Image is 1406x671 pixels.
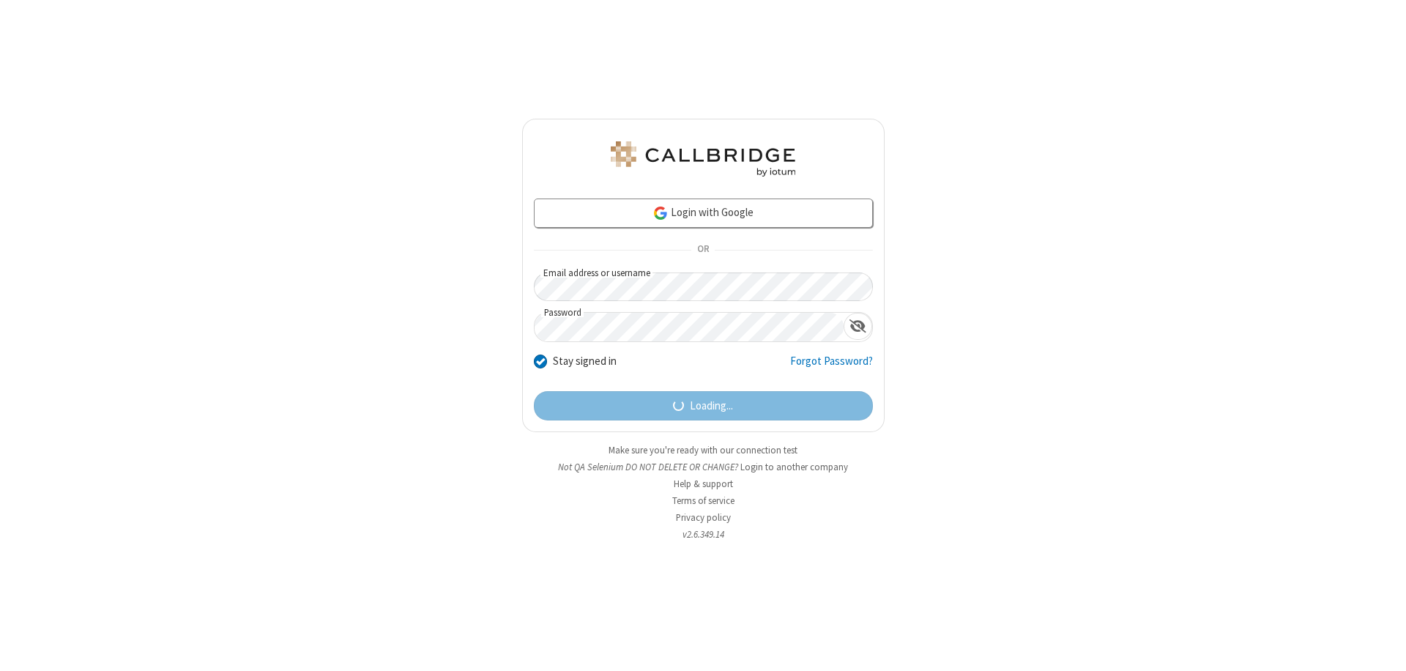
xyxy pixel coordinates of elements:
img: google-icon.png [652,205,669,221]
a: Make sure you're ready with our connection test [609,444,797,456]
a: Login with Google [534,199,873,228]
li: Not QA Selenium DO NOT DELETE OR CHANGE? [522,460,885,474]
a: Privacy policy [676,511,731,524]
button: Loading... [534,391,873,420]
input: Email address or username [534,273,873,301]
span: Loading... [690,398,733,415]
a: Terms of service [672,494,734,507]
a: Forgot Password? [790,353,873,381]
div: Show password [844,313,872,340]
label: Stay signed in [553,353,617,370]
input: Password [535,313,844,341]
a: Help & support [674,478,733,490]
span: OR [691,240,715,261]
button: Login to another company [740,460,848,474]
li: v2.6.349.14 [522,527,885,541]
img: QA Selenium DO NOT DELETE OR CHANGE [608,141,798,177]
